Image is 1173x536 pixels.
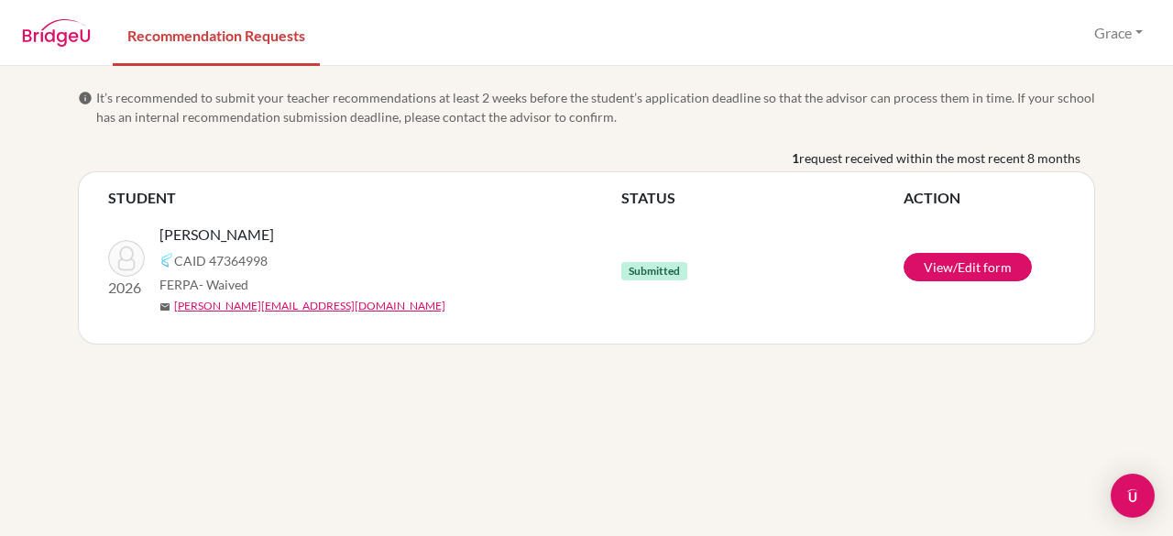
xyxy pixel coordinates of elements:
[1086,16,1151,50] button: Grace
[904,253,1032,281] a: View/Edit form
[78,91,93,105] span: info
[621,262,687,280] span: Submitted
[799,148,1080,168] span: request received within the most recent 8 months
[904,187,1065,209] th: ACTION
[159,275,248,294] span: FERPA
[159,224,274,246] span: [PERSON_NAME]
[199,277,248,292] span: - Waived
[108,240,145,277] img: Anderson, Soren
[96,88,1095,126] span: It’s recommended to submit your teacher recommendations at least 2 weeks before the student’s app...
[22,19,91,47] img: BridgeU logo
[174,251,268,270] span: CAID 47364998
[174,298,445,314] a: [PERSON_NAME][EMAIL_ADDRESS][DOMAIN_NAME]
[792,148,799,168] b: 1
[108,277,145,299] p: 2026
[113,3,320,66] a: Recommendation Requests
[108,187,621,209] th: STUDENT
[159,253,174,268] img: Common App logo
[621,187,904,209] th: STATUS
[1111,474,1155,518] div: Open Intercom Messenger
[159,301,170,312] span: mail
